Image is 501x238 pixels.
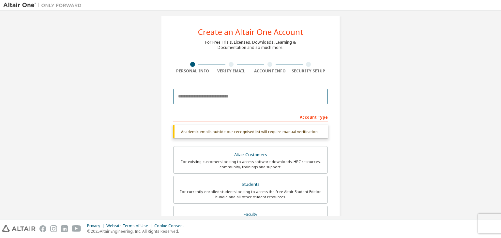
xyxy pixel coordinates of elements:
p: © 2025 Altair Engineering, Inc. All Rights Reserved. [87,229,188,234]
div: Verify Email [212,68,251,74]
div: Privacy [87,223,106,229]
div: Cookie Consent [154,223,188,229]
img: linkedin.svg [61,225,68,232]
div: Account Type [173,112,328,122]
div: Website Terms of Use [106,223,154,229]
div: Altair Customers [177,150,324,159]
div: Account Info [250,68,289,74]
img: instagram.svg [50,225,57,232]
img: facebook.svg [39,225,46,232]
div: For Free Trials, Licenses, Downloads, Learning & Documentation and so much more. [205,40,296,50]
div: For currently enrolled students looking to access the free Altair Student Edition bundle and all ... [177,189,324,200]
img: Altair One [3,2,85,8]
img: youtube.svg [72,225,81,232]
div: Students [177,180,324,189]
img: altair_logo.svg [2,225,36,232]
div: Personal Info [173,68,212,74]
div: Faculty [177,210,324,219]
div: For existing customers looking to access software downloads, HPC resources, community, trainings ... [177,159,324,170]
div: Create an Altair One Account [198,28,303,36]
div: Security Setup [289,68,328,74]
div: Academic emails outside our recognised list will require manual verification. [173,125,328,138]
